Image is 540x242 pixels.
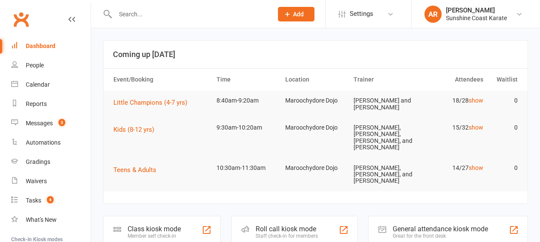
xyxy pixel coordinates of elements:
td: 0 [487,158,522,178]
div: Automations [26,139,61,146]
div: Tasks [26,197,41,204]
a: Clubworx [10,9,32,30]
a: Automations [11,133,91,152]
div: Great for the front desk [393,233,488,239]
span: 4 [47,196,54,203]
a: show [469,124,483,131]
a: Gradings [11,152,91,172]
div: People [26,62,44,69]
div: Messages [26,120,53,127]
div: Gradings [26,158,50,165]
div: AR [424,6,442,23]
a: Messages 3 [11,114,91,133]
td: 10:30am-11:30am [213,158,281,178]
button: Little Champions (4-7 yrs) [113,97,193,108]
button: Add [278,7,314,21]
a: What's New [11,210,91,230]
th: Trainer [350,69,418,91]
th: Time [213,69,281,91]
td: 0 [487,118,522,138]
div: General attendance kiosk mode [393,225,488,233]
a: show [469,164,483,171]
span: Kids (8-12 yrs) [113,126,154,133]
input: Search... [113,8,267,20]
a: People [11,56,91,75]
a: show [469,97,483,104]
div: Waivers [26,178,47,185]
td: 0 [487,91,522,111]
span: Teens & Adults [113,166,156,174]
td: 15/32 [418,118,487,138]
span: Little Champions (4-7 yrs) [113,99,187,106]
th: Location [281,69,350,91]
td: 9:30am-10:20am [213,118,281,138]
td: [PERSON_NAME] and [PERSON_NAME] [350,91,418,118]
span: Add [293,11,304,18]
th: Waitlist [487,69,522,91]
td: 18/28 [418,91,487,111]
th: Event/Booking [110,69,213,91]
a: Waivers [11,172,91,191]
div: Dashboard [26,42,55,49]
td: 14/27 [418,158,487,178]
div: Roll call kiosk mode [256,225,318,233]
td: Maroochydore Dojo [281,118,350,138]
a: Reports [11,94,91,114]
td: Maroochydore Dojo [281,91,350,111]
div: Class kiosk mode [128,225,181,233]
td: 8:40am-9:20am [213,91,281,111]
div: Reports [26,100,47,107]
a: Calendar [11,75,91,94]
button: Teens & Adults [113,165,162,175]
div: Staff check-in for members [256,233,318,239]
h3: Coming up [DATE] [113,50,518,59]
span: 3 [58,119,65,126]
a: Dashboard [11,36,91,56]
td: [PERSON_NAME], [PERSON_NAME], and [PERSON_NAME] [350,158,418,191]
div: Member self check-in [128,233,181,239]
div: What's New [26,216,57,223]
td: Maroochydore Dojo [281,158,350,178]
button: Kids (8-12 yrs) [113,124,160,135]
div: [PERSON_NAME] [446,6,507,14]
a: Tasks 4 [11,191,91,210]
div: Calendar [26,81,50,88]
td: [PERSON_NAME], [PERSON_NAME], [PERSON_NAME], and [PERSON_NAME] [350,118,418,158]
div: Sunshine Coast Karate [446,14,507,22]
th: Attendees [418,69,487,91]
span: Settings [350,4,373,24]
